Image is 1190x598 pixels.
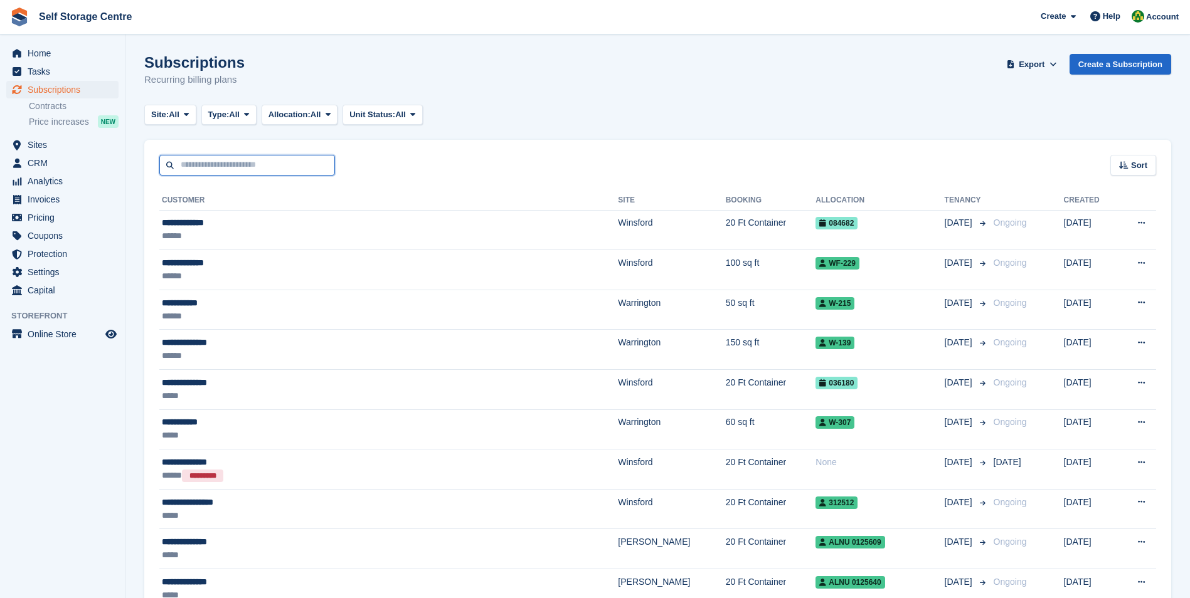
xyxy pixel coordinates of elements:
span: Unit Status: [349,108,395,121]
span: Subscriptions [28,81,103,98]
button: Site: All [144,105,196,125]
td: Winsford [618,449,725,490]
td: 20 Ft Container [726,529,816,569]
span: CRM [28,154,103,172]
a: menu [6,63,119,80]
span: Coupons [28,227,103,244]
a: menu [6,136,119,154]
span: Account [1146,11,1179,23]
td: [DATE] [1064,290,1117,330]
a: menu [6,325,119,343]
a: Price increases NEW [29,115,119,129]
span: [DATE] [945,575,975,589]
button: Export [1004,54,1060,75]
th: Customer [159,191,618,211]
td: [DATE] [1064,449,1117,490]
span: 084682 [815,217,858,229]
a: menu [6,172,119,190]
th: Created [1064,191,1117,211]
span: ALNU 0125640 [815,576,885,589]
span: Ongoing [994,577,1027,587]
img: Diane Williams [1132,10,1144,23]
a: menu [6,263,119,281]
span: Ongoing [994,377,1027,387]
td: 50 sq ft [726,290,816,330]
th: Booking [726,191,816,211]
span: [DATE] [945,416,975,429]
span: 036180 [815,377,858,389]
span: Ongoing [994,258,1027,268]
span: Online Store [28,325,103,343]
span: Create [1041,10,1066,23]
h1: Subscriptions [144,54,245,71]
td: [DATE] [1064,330,1117,370]
a: menu [6,227,119,244]
td: 20 Ft Container [726,489,816,529]
span: [DATE] [945,376,975,389]
button: Allocation: All [262,105,338,125]
button: Type: All [201,105,257,125]
span: Pricing [28,209,103,226]
td: Winsford [618,210,725,250]
a: menu [6,154,119,172]
a: menu [6,209,119,226]
span: Type: [208,108,230,121]
span: Ongoing [994,298,1027,308]
a: Create a Subscription [1070,54,1171,75]
td: Winsford [618,489,725,529]
span: Settings [28,263,103,281]
td: [DATE] [1064,250,1117,290]
span: Site: [151,108,169,121]
span: [DATE] [945,456,975,469]
span: [DATE] [945,256,975,270]
td: Warrington [618,330,725,370]
span: All [311,108,321,121]
button: Unit Status: All [343,105,422,125]
span: Invoices [28,191,103,208]
td: Warrington [618,409,725,449]
span: Ongoing [994,537,1027,547]
td: [DATE] [1064,370,1117,410]
a: menu [6,191,119,208]
span: Protection [28,245,103,263]
span: All [229,108,240,121]
td: [DATE] [1064,529,1117,569]
a: menu [6,281,119,299]
span: Sort [1131,159,1147,172]
td: 20 Ft Container [726,210,816,250]
span: [DATE] [945,496,975,509]
td: 20 Ft Container [726,370,816,410]
span: [DATE] [945,216,975,229]
p: Recurring billing plans [144,73,245,87]
td: Warrington [618,290,725,330]
span: Analytics [28,172,103,190]
span: All [169,108,179,121]
td: [PERSON_NAME] [618,529,725,569]
span: [DATE] [945,296,975,310]
th: Allocation [815,191,944,211]
span: Price increases [29,116,89,128]
td: [DATE] [1064,210,1117,250]
a: menu [6,245,119,263]
th: Site [618,191,725,211]
span: Home [28,45,103,62]
span: All [395,108,406,121]
span: [DATE] [994,457,1021,467]
td: 100 sq ft [726,250,816,290]
span: ALNU 0125609 [815,536,885,548]
span: Capital [28,281,103,299]
img: stora-icon-8386f47178a22dfd0bd8f6a31ec36ba5ce8667c1dd55bd0f319d3a0aa187defe.svg [10,8,29,26]
a: Self Storage Centre [34,6,137,27]
div: None [815,456,944,469]
td: 20 Ft Container [726,449,816,490]
span: 312512 [815,496,858,509]
span: [DATE] [945,535,975,548]
a: menu [6,45,119,62]
span: Allocation: [268,108,311,121]
span: Ongoing [994,417,1027,427]
span: Storefront [11,310,125,322]
th: Tenancy [945,191,989,211]
td: 150 sq ft [726,330,816,370]
span: Ongoing [994,218,1027,228]
span: WF-229 [815,257,859,270]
